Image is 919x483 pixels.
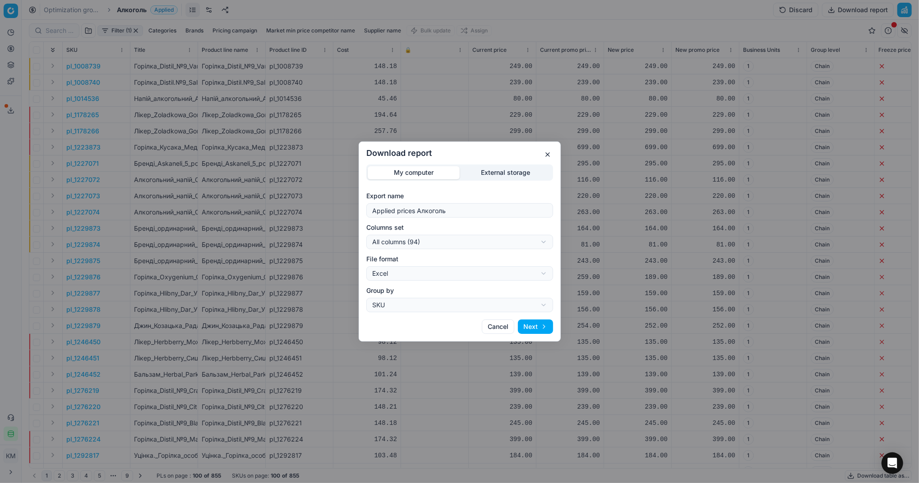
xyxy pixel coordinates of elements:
[518,319,553,334] button: Next
[366,286,553,295] label: Group by
[366,191,553,200] label: Export name
[482,319,514,334] button: Cancel
[366,149,553,157] h2: Download report
[366,255,553,264] label: File format
[368,166,460,179] button: My computer
[460,166,552,179] button: External storage
[366,223,553,232] label: Columns set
